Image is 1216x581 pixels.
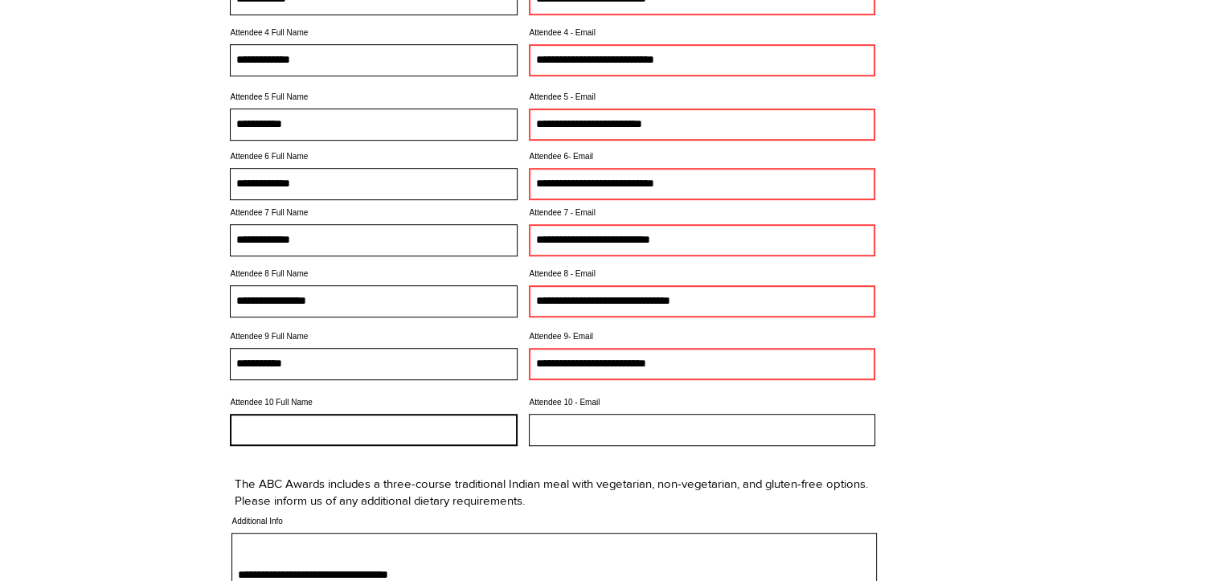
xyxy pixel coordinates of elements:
label: Attendee 9- Email [529,333,875,341]
label: Attendee 8 - Email [529,270,875,278]
label: Attendee 5 - Email [529,93,875,101]
p: The ABC Awards includes a three-course traditional Indian meal with vegetarian, non-vegetarian, a... [235,475,871,509]
label: Attendee 10 - Email [529,399,875,407]
label: Attendee 6- Email [529,153,875,161]
label: Attendee 10 Full Name [230,399,518,407]
label: Additional Info [231,518,877,526]
label: Attendee 9 Full Name [230,333,518,341]
label: Attendee 7 Full Name [230,209,518,217]
label: Attendee 5 Full Name [230,93,518,101]
label: Attendee 7 - Email [529,209,875,217]
label: Attendee 4 - Email [529,29,875,37]
label: Attendee 8 Full Name [230,270,518,278]
label: Attendee 4 Full Name [230,29,518,37]
label: Attendee 6 Full Name [230,153,518,161]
